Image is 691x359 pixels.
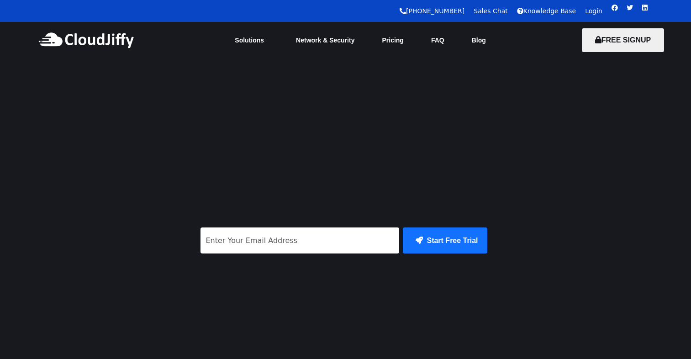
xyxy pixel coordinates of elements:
[403,227,487,253] button: Start Free Trial
[582,28,664,52] button: FREE SIGNUP
[400,7,464,15] a: [PHONE_NUMBER]
[582,36,664,44] a: FREE SIGNUP
[585,7,602,15] a: Login
[200,227,400,253] input: Enter Your Email Address
[368,30,417,50] a: Pricing
[221,30,282,50] a: Solutions
[474,7,507,15] a: Sales Chat
[458,30,500,50] a: Blog
[517,7,576,15] a: Knowledge Base
[282,30,368,50] a: Network & Security
[417,30,458,50] a: FAQ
